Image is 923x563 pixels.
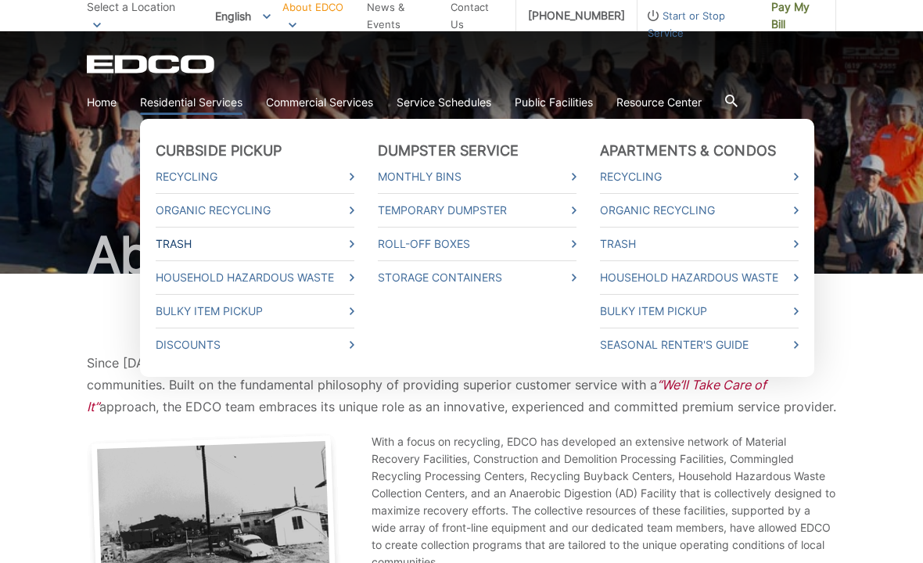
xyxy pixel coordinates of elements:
a: Storage Containers [378,269,576,286]
a: Curbside Pickup [156,142,282,160]
a: Bulky Item Pickup [600,303,799,320]
a: Home [87,94,117,111]
a: Trash [600,235,799,253]
a: Service Schedules [397,94,491,111]
a: Apartments & Condos [600,142,776,160]
a: Public Facilities [515,94,593,111]
p: Since [DATE], family owned and operated EDCO has served the integrated waste and recycling needs ... [87,352,836,418]
a: Organic Recycling [156,202,354,219]
a: Commercial Services [266,94,373,111]
a: Recycling [600,168,799,185]
a: Recycling [156,168,354,185]
a: Trash [156,235,354,253]
a: Household Hazardous Waste [156,269,354,286]
a: Residential Services [140,94,242,111]
a: Monthly Bins [378,168,576,185]
h1: About EDCO [87,230,836,280]
a: Roll-Off Boxes [378,235,576,253]
a: Seasonal Renter's Guide [600,336,799,353]
a: Household Hazardous Waste [600,269,799,286]
a: Temporary Dumpster [378,202,576,219]
a: Organic Recycling [600,202,799,219]
a: Discounts [156,336,354,353]
span: English [203,3,282,29]
a: Resource Center [616,94,702,111]
a: Bulky Item Pickup [156,303,354,320]
a: Dumpster Service [378,142,519,160]
a: EDCD logo. Return to the homepage. [87,55,217,74]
